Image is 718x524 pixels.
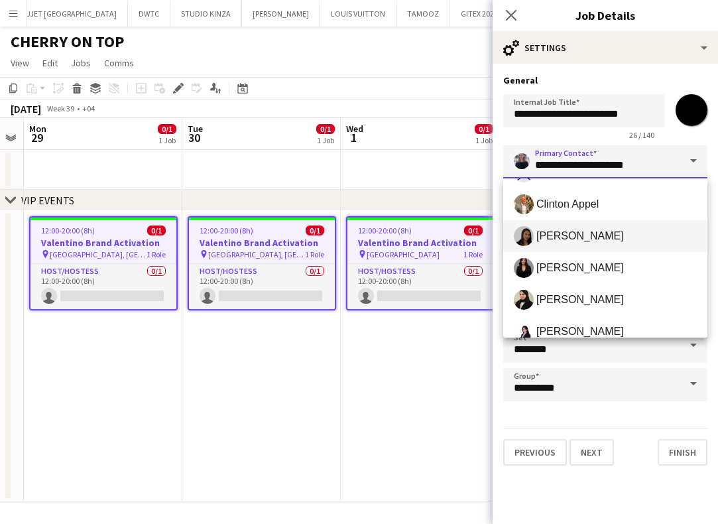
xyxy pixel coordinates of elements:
h3: Valentino Brand Activation [30,237,176,249]
span: 30 [186,130,203,145]
span: [PERSON_NAME] [536,325,624,338]
app-card-role: Host/Hostess0/112:00-20:00 (8h) [30,264,176,309]
span: View [11,57,29,69]
div: [DATE] [11,102,41,115]
span: 1 [344,130,363,145]
span: [PERSON_NAME] [536,293,624,306]
h3: Valentino Brand Activation [189,237,335,249]
span: 26 / 140 [619,130,665,140]
span: 1 Role [147,249,166,259]
button: STUDIO KINZA [170,1,242,27]
span: 0/1 [464,226,483,235]
a: Comms [99,54,139,72]
app-job-card: 12:00-20:00 (8h)0/1Valentino Brand Activation [GEOGRAPHIC_DATA]1 RoleHost/Hostess0/112:00-20:00 (8h) [346,216,495,310]
h1: CHERRY ON TOP [11,32,124,52]
div: Settings [493,32,718,64]
span: 12:00-20:00 (8h) [200,226,253,235]
div: 1 Job [475,135,493,145]
span: [GEOGRAPHIC_DATA], [GEOGRAPHIC_DATA] [208,249,305,259]
div: 1 Job [317,135,334,145]
span: 1 Role [305,249,324,259]
a: Jobs [66,54,96,72]
div: +04 [82,103,95,113]
span: Wed [346,123,363,135]
a: View [5,54,34,72]
span: [PERSON_NAME] [536,229,624,242]
span: Tue [188,123,203,135]
span: [PERSON_NAME] [536,261,624,274]
span: [GEOGRAPHIC_DATA], [GEOGRAPHIC_DATA] [50,249,147,259]
button: Previous [503,439,567,466]
h3: Job Details [493,7,718,24]
span: 12:00-20:00 (8h) [41,226,95,235]
span: 0/1 [316,124,335,134]
app-card-role: Host/Hostess0/112:00-20:00 (8h) [189,264,335,309]
span: 0/1 [306,226,324,235]
button: TAMOOZ [396,1,450,27]
span: 29 [27,130,46,145]
button: GITEX 2020/ 2025 [450,1,529,27]
span: Mon [29,123,46,135]
div: 1 Job [158,135,176,145]
span: Jobs [71,57,91,69]
span: Week 39 [44,103,77,113]
button: Finish [658,439,707,466]
a: Edit [37,54,63,72]
app-job-card: 12:00-20:00 (8h)0/1Valentino Brand Activation [GEOGRAPHIC_DATA], [GEOGRAPHIC_DATA]1 RoleHost/Host... [29,216,178,310]
app-card-role: Host/Hostess0/112:00-20:00 (8h) [347,264,493,309]
h3: Valentino Brand Activation [347,237,493,249]
span: [GEOGRAPHIC_DATA] [367,249,440,259]
button: DWTC [128,1,170,27]
h3: General [503,74,707,86]
span: Edit [42,57,58,69]
span: Clinton Appel [536,198,599,210]
span: 0/1 [147,226,166,235]
div: VIP EVENTS [21,194,74,207]
button: Next [569,439,614,466]
span: 1 Role [463,249,483,259]
span: 0/1 [475,124,493,134]
span: 0/1 [158,124,176,134]
button: LOUIS VUITTON [320,1,396,27]
span: 12:00-20:00 (8h) [358,226,412,235]
span: Comms [104,57,134,69]
app-job-card: 12:00-20:00 (8h)0/1Valentino Brand Activation [GEOGRAPHIC_DATA], [GEOGRAPHIC_DATA]1 RoleHost/Host... [188,216,336,310]
button: [PERSON_NAME] [242,1,320,27]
